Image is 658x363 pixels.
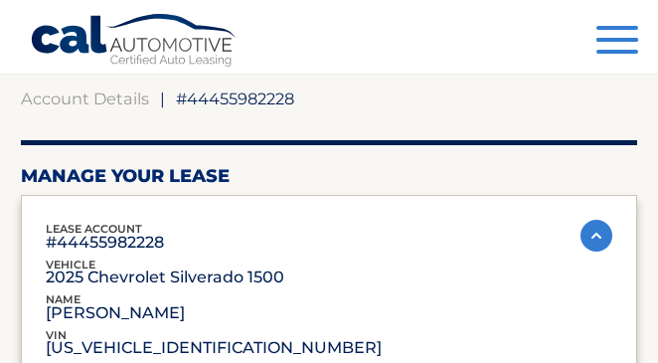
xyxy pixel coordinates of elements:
[21,165,637,187] h2: Manage Your Lease
[580,220,612,252] img: accordion-active.svg
[46,328,67,342] span: vin
[46,292,81,306] span: name
[160,89,165,108] span: |
[30,13,239,71] a: Cal Automotive
[46,343,382,353] p: [US_VEHICLE_IDENTIFICATION_NUMBER]
[46,258,95,272] span: vehicle
[46,222,142,236] span: lease account
[596,26,638,59] button: Menu
[46,238,164,248] p: #44455982228
[176,89,294,108] span: #44455982228
[46,272,284,282] p: 2025 Chevrolet Silverado 1500
[46,308,185,318] p: [PERSON_NAME]
[21,89,149,108] a: Account Details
